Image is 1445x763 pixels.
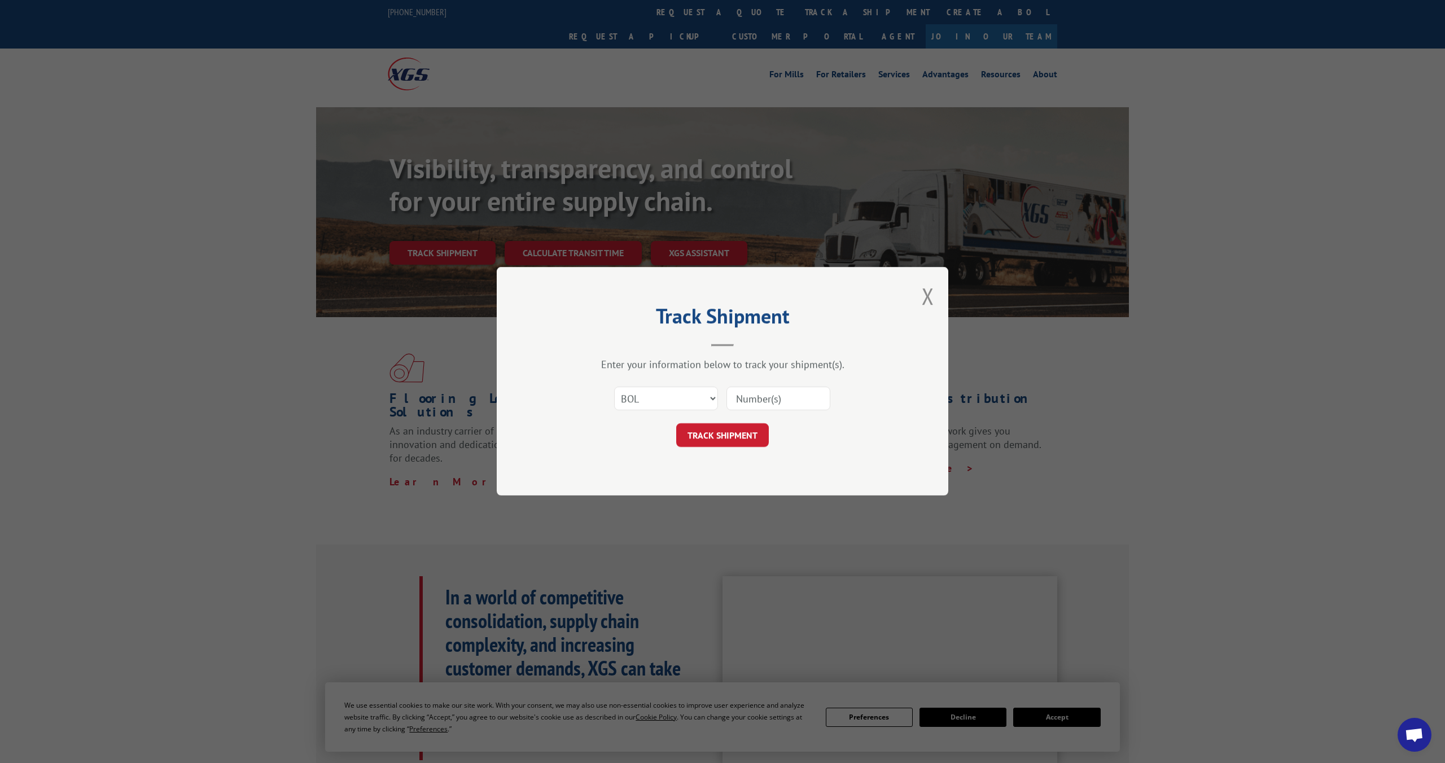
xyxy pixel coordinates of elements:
[1398,718,1431,752] div: Open chat
[553,308,892,330] h2: Track Shipment
[553,358,892,371] div: Enter your information below to track your shipment(s).
[726,387,830,411] input: Number(s)
[922,281,934,311] button: Close modal
[676,424,769,448] button: TRACK SHIPMENT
